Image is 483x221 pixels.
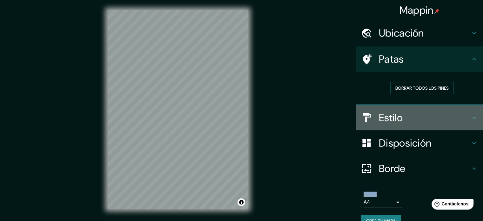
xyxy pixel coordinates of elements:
[379,162,406,175] font: Borde
[356,156,483,181] div: Borde
[390,82,454,94] button: Borrar todos los pines
[379,26,424,40] font: Ubicación
[399,3,433,17] font: Mappin
[395,85,449,91] font: Borrar todos los pines
[379,136,431,150] font: Disposición
[356,130,483,156] div: Disposición
[379,52,404,66] font: Patas
[364,192,377,197] font: Tamaño
[364,197,402,207] div: A4
[238,198,245,206] button: Activar o desactivar atribución
[356,105,483,130] div: Estilo
[364,199,370,205] font: A4
[434,9,439,14] img: pin-icon.png
[356,20,483,46] div: Ubicación
[426,196,476,214] iframe: Lanzador de widgets de ayuda
[379,111,403,124] font: Estilo
[108,10,248,209] canvas: Mapa
[356,46,483,72] div: Patas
